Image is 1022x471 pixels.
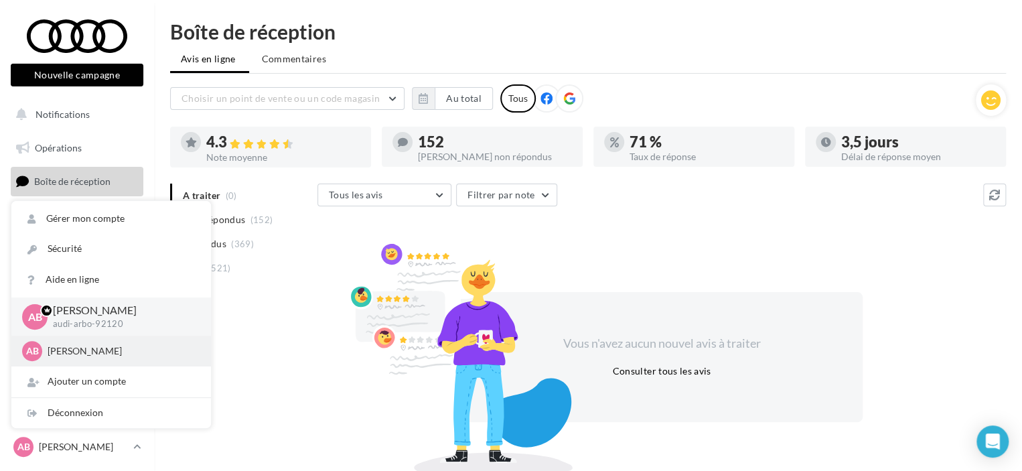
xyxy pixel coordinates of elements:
span: Boîte de réception [34,176,111,187]
div: Délai de réponse moyen [841,152,995,161]
a: Médiathèque [8,268,146,296]
p: audi-arbo-92120 [53,318,190,330]
div: Note moyenne [206,153,360,162]
span: (152) [250,214,273,225]
a: Visibilité en ligne [8,202,146,230]
a: Campagnes [8,235,146,263]
span: (369) [231,239,254,249]
div: Open Intercom Messenger [976,425,1009,458]
span: Choisir un point de vente ou un code magasin [181,92,380,104]
span: AB [17,440,30,454]
button: Au total [412,87,493,110]
span: AB [26,344,39,358]
a: AB [PERSON_NAME] [11,434,143,460]
span: Notifications [35,109,90,120]
div: Taux de réponse [630,152,784,161]
div: Boîte de réception [170,21,1006,42]
div: Tous [500,84,536,113]
button: Choisir un point de vente ou un code magasin [170,87,405,110]
span: Opérations [35,142,82,153]
div: Déconnexion [11,398,211,428]
span: Tous les avis [329,189,383,200]
span: Non répondus [183,213,245,226]
button: Consulter tous les avis [607,363,716,379]
a: Gérer mon compte [11,204,211,234]
span: Commentaires [262,52,326,66]
button: Tous les avis [317,184,451,206]
p: [PERSON_NAME] [39,440,128,454]
a: Opérations [8,134,146,162]
a: Boîte de réception [8,167,146,196]
a: Aide en ligne [11,265,211,295]
span: (521) [208,263,231,273]
div: 3,5 jours [841,135,995,149]
p: [PERSON_NAME] [53,303,190,318]
button: Notifications [8,100,141,129]
button: Filtrer par note [456,184,557,206]
div: Vous n'avez aucun nouvel avis à traiter [546,335,777,352]
div: 4.3 [206,135,360,150]
span: AB [28,309,42,324]
p: [PERSON_NAME] [48,344,195,358]
div: [PERSON_NAME] non répondus [418,152,572,161]
a: Sécurité [11,234,211,264]
div: 71 % [630,135,784,149]
div: 152 [418,135,572,149]
button: Au total [435,87,493,110]
a: PLV et print personnalisable [8,301,146,341]
button: Nouvelle campagne [11,64,143,86]
div: Ajouter un compte [11,366,211,397]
